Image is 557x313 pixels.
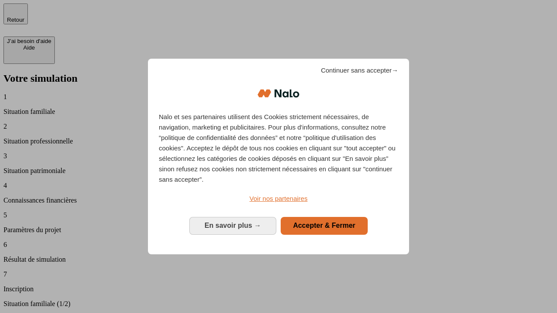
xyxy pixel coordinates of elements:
span: En savoir plus → [205,222,261,229]
p: Nalo et ses partenaires utilisent des Cookies strictement nécessaires, de navigation, marketing e... [159,112,398,185]
img: Logo [258,80,299,107]
button: Accepter & Fermer: Accepter notre traitement des données et fermer [281,217,368,234]
a: Voir nos partenaires [159,193,398,204]
div: Bienvenue chez Nalo Gestion du consentement [148,59,409,254]
span: Accepter & Fermer [293,222,355,229]
button: En savoir plus: Configurer vos consentements [189,217,276,234]
span: Continuer sans accepter→ [321,65,398,76]
span: Voir nos partenaires [249,195,307,202]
